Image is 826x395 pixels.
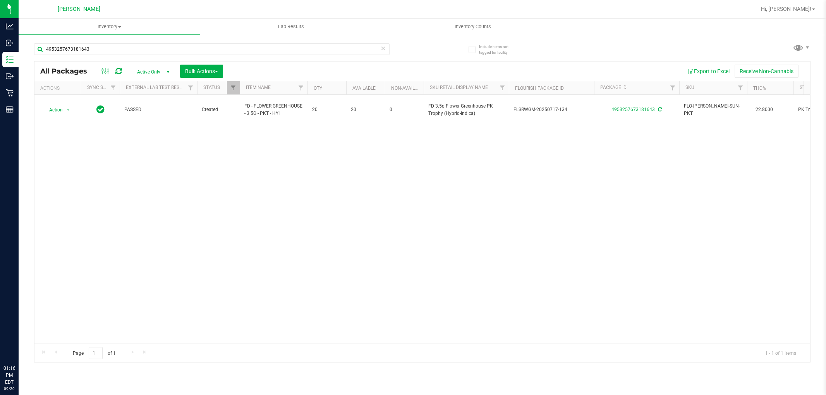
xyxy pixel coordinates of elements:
[8,333,31,356] iframe: Resource center
[89,347,103,359] input: 1
[126,85,187,90] a: External Lab Test Result
[203,85,220,90] a: Status
[246,85,271,90] a: Item Name
[351,106,380,113] span: 20
[40,85,78,91] div: Actions
[391,85,426,91] a: Non-Available
[381,43,386,53] span: Clear
[444,23,501,30] span: Inventory Counts
[64,104,73,115] span: select
[430,85,488,90] a: Sku Retail Display Name
[58,6,100,12] span: [PERSON_NAME]
[684,103,742,117] span: FLO-[PERSON_NAME]-SUN-PKT
[666,81,679,94] a: Filter
[515,85,564,91] a: Flourish Package ID
[3,386,15,392] p: 09/20
[685,85,694,90] a: SKU
[227,81,240,94] a: Filter
[611,107,655,112] a: 4953257673181643
[66,347,122,359] span: Page of 1
[19,23,200,30] span: Inventory
[390,106,419,113] span: 0
[180,65,223,78] button: Bulk Actions
[107,81,120,94] a: Filter
[6,39,14,47] inline-svg: Inbound
[6,106,14,113] inline-svg: Reports
[753,85,766,91] a: THC%
[40,67,95,75] span: All Packages
[202,106,235,113] span: Created
[96,104,105,115] span: In Sync
[600,85,627,90] a: Package ID
[513,106,589,113] span: FLSRWGM-20250717-134
[657,107,662,112] span: Sync from Compliance System
[185,68,218,74] span: Bulk Actions
[3,365,15,386] p: 01:16 PM EDT
[683,65,735,78] button: Export to Excel
[734,81,747,94] a: Filter
[42,104,63,115] span: Action
[268,23,314,30] span: Lab Results
[428,103,504,117] span: FD 3.5g Flower Greenhouse PK Trophy (Hybrid-Indica)
[6,72,14,80] inline-svg: Outbound
[312,106,342,113] span: 20
[295,81,307,94] a: Filter
[761,6,811,12] span: Hi, [PERSON_NAME]!
[6,22,14,30] inline-svg: Analytics
[352,85,376,91] a: Available
[87,85,117,90] a: Sync Status
[759,347,802,359] span: 1 - 1 of 1 items
[752,104,777,115] span: 22.8000
[23,332,32,341] iframe: Resource center unread badge
[496,81,509,94] a: Filter
[6,89,14,97] inline-svg: Retail
[34,43,390,55] input: Search Package ID, Item Name, SKU, Lot or Part Number...
[244,103,303,117] span: FD - FLOWER GREENHOUSE - 3.5G - PKT - HYI
[735,65,799,78] button: Receive Non-Cannabis
[124,106,192,113] span: PASSED
[800,85,816,90] a: Strain
[6,56,14,63] inline-svg: Inventory
[19,19,200,35] a: Inventory
[184,81,197,94] a: Filter
[479,44,518,55] span: Include items not tagged for facility
[314,85,322,91] a: Qty
[382,19,563,35] a: Inventory Counts
[200,19,382,35] a: Lab Results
